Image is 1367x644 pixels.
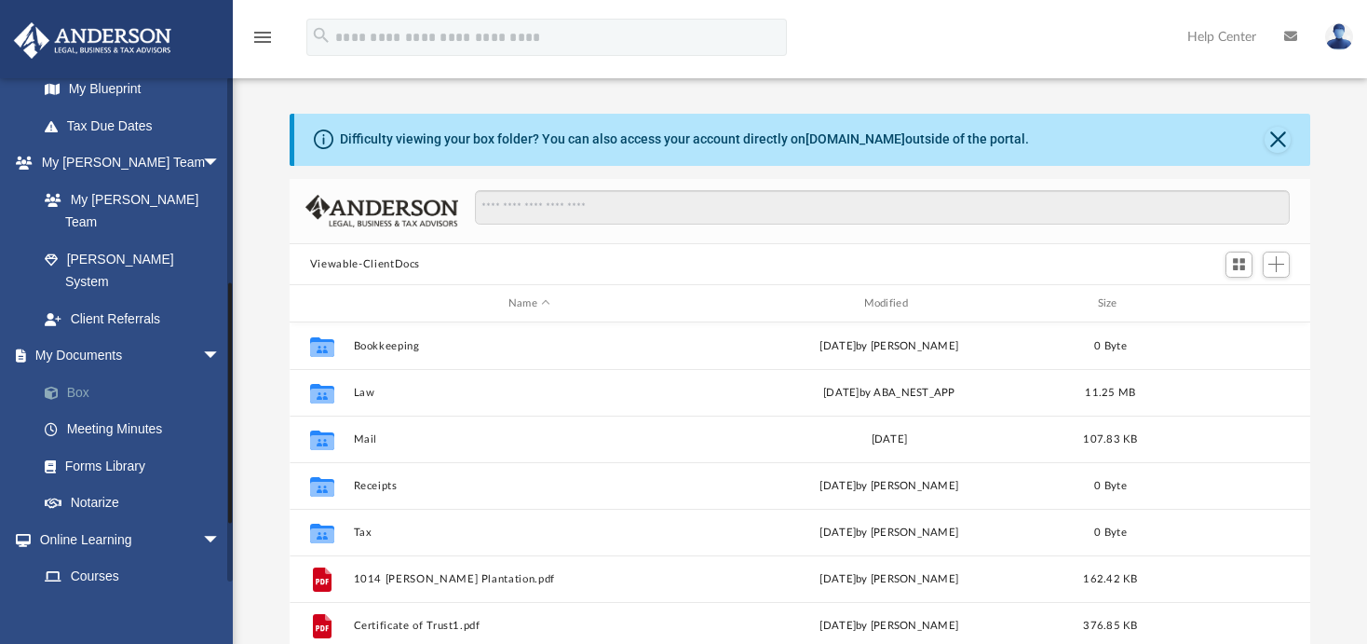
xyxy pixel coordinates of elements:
button: Bookkeeping [353,340,705,352]
div: Modified [712,295,1064,312]
div: Difficulty viewing your box folder? You can also access your account directly on outside of the p... [340,130,1029,149]
a: Forms Library [26,447,239,485]
div: Name [352,295,704,312]
img: Anderson Advisors Platinum Portal [8,22,177,59]
div: [DATE] by [PERSON_NAME] [713,478,1065,495]
span: 107.83 KB [1083,434,1137,445]
a: My Blueprint [26,71,239,108]
button: Certificate of Trust1.pdf [353,620,705,632]
a: menu [251,35,274,48]
a: My [PERSON_NAME] Teamarrow_drop_down [13,144,239,182]
a: Courses [26,558,239,596]
button: Add [1263,252,1291,278]
a: [DOMAIN_NAME] [805,131,905,146]
a: My [PERSON_NAME] Team [26,181,230,240]
div: [DATE] [713,432,1065,448]
a: Box [26,374,249,411]
a: Notarize [26,485,249,522]
span: 162.42 KB [1083,574,1137,584]
a: My Documentsarrow_drop_down [13,337,249,375]
div: [DATE] by [PERSON_NAME] [713,525,1065,541]
button: Close [1265,127,1291,153]
a: Meeting Minutes [26,411,249,448]
button: Switch to Grid View [1225,252,1253,278]
span: arrow_drop_down [202,521,239,559]
div: [DATE] by [PERSON_NAME] [713,571,1065,588]
a: Tax Due Dates [26,107,249,144]
button: 1014 [PERSON_NAME] Plantation.pdf [353,573,705,585]
span: 0 Byte [1094,528,1127,538]
span: 376.85 KB [1083,621,1137,631]
a: Client Referrals [26,300,239,337]
div: [DATE] by [PERSON_NAME] [713,338,1065,355]
button: Receipts [353,480,705,492]
span: 0 Byte [1094,341,1127,351]
span: 0 Byte [1094,481,1127,491]
button: Viewable-ClientDocs [310,256,420,273]
i: search [311,25,332,46]
div: Size [1073,295,1147,312]
img: User Pic [1325,23,1353,50]
a: Online Learningarrow_drop_down [13,521,239,558]
div: [DATE] by ABA_NEST_APP [713,385,1065,402]
span: 11.25 MB [1085,388,1135,398]
button: More options [1200,612,1243,640]
button: Tax [353,527,705,539]
span: arrow_drop_down [202,337,239,376]
div: id [1156,295,1286,312]
div: id [298,295,345,312]
button: Law [353,387,705,399]
div: [DATE] by [PERSON_NAME] [713,618,1065,635]
a: [PERSON_NAME] System [26,240,239,300]
input: Search files and folders [475,190,1291,226]
i: menu [251,26,274,48]
button: Mail [353,433,705,445]
span: arrow_drop_down [202,144,239,183]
